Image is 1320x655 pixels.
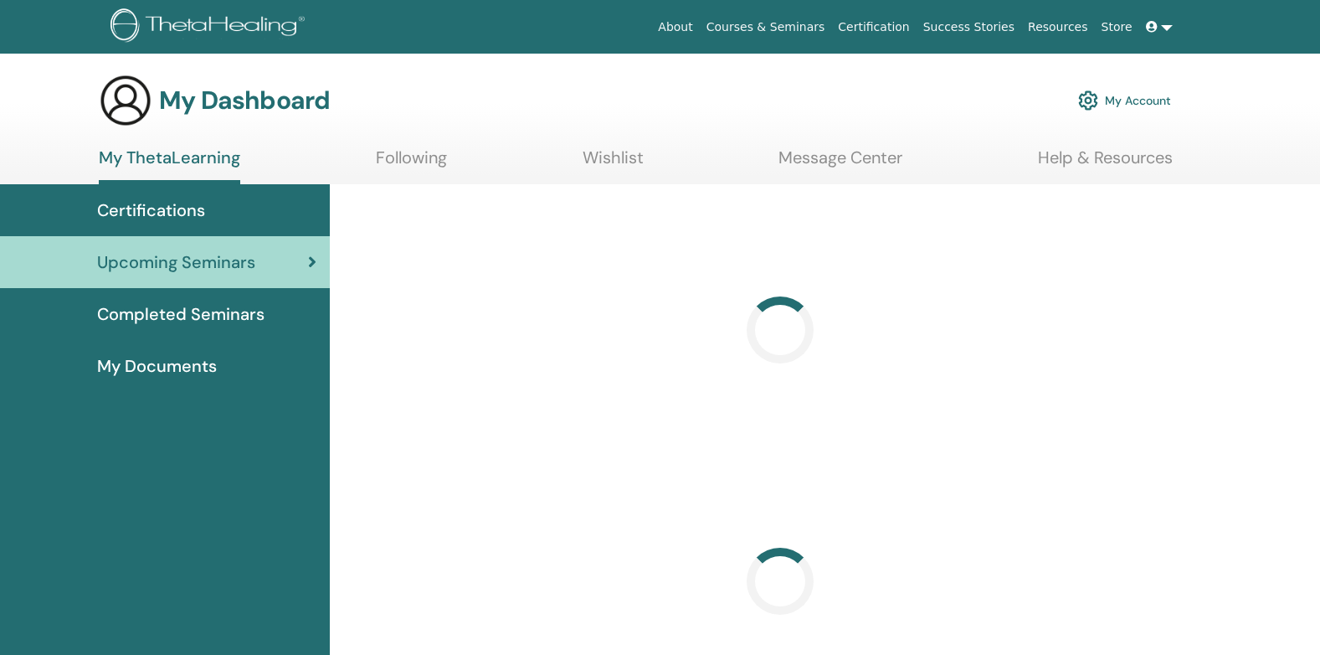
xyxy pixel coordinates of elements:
h3: My Dashboard [159,85,330,116]
img: generic-user-icon.jpg [99,74,152,127]
a: About [651,12,699,43]
img: cog.svg [1078,86,1098,115]
span: Completed Seminars [97,302,265,327]
a: Wishlist [583,147,644,180]
a: Certification [831,12,916,43]
a: Success Stories [917,12,1021,43]
span: Certifications [97,198,205,223]
a: Message Center [778,147,902,180]
a: My ThetaLearning [99,147,240,184]
span: My Documents [97,353,217,379]
a: My Account [1078,82,1171,119]
a: Courses & Seminars [700,12,832,43]
a: Store [1095,12,1139,43]
a: Following [376,147,447,180]
a: Resources [1021,12,1095,43]
img: logo.png [110,8,311,46]
span: Upcoming Seminars [97,250,255,275]
a: Help & Resources [1038,147,1173,180]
